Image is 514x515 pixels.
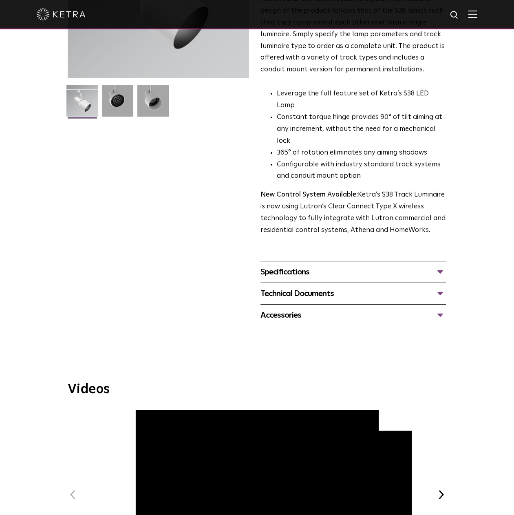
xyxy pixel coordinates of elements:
strong: New Control System Available: [260,191,358,198]
img: 9e3d97bd0cf938513d6e [137,85,169,123]
img: search icon [450,10,460,20]
img: S38-Track-Luminaire-2021-Web-Square [66,85,98,123]
div: Specifications [260,265,446,278]
div: Accessories [260,309,446,322]
button: Previous [68,489,78,500]
h3: Videos [68,383,447,396]
p: Ketra’s S38 Track Luminaire is now using Lutron’s Clear Connect Type X wireless technology to ful... [260,189,446,237]
li: Constant torque hinge provides 90° of tilt aiming at any increment, without the need for a mechan... [277,112,446,147]
li: 365° of rotation eliminates any aiming shadows [277,147,446,159]
div: Technical Documents [260,287,446,300]
img: 3b1b0dc7630e9da69e6b [102,85,133,123]
li: Configurable with industry standard track systems and conduit mount option [277,159,446,183]
img: Hamburger%20Nav.svg [468,10,477,18]
img: ketra-logo-2019-white [37,8,86,20]
button: Next [436,489,447,500]
li: Leverage the full feature set of Ketra’s S38 LED Lamp [277,88,446,112]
